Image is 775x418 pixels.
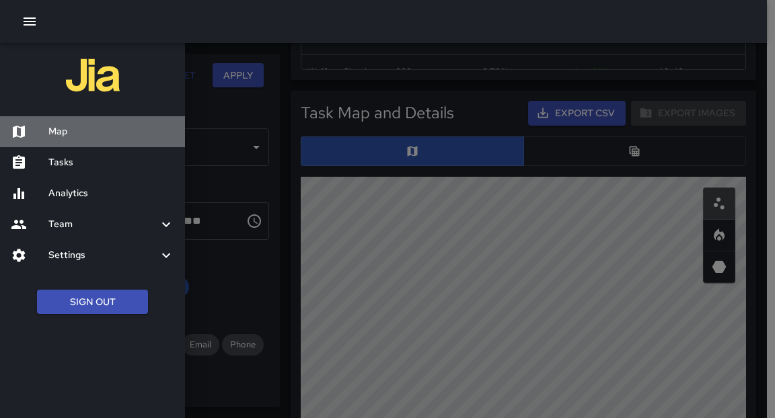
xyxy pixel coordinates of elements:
img: jia-logo [66,48,120,102]
h6: Settings [48,248,158,263]
h6: Team [48,217,158,232]
h6: Map [48,124,174,139]
button: Sign Out [37,290,148,315]
h6: Tasks [48,155,174,170]
h6: Analytics [48,186,174,201]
